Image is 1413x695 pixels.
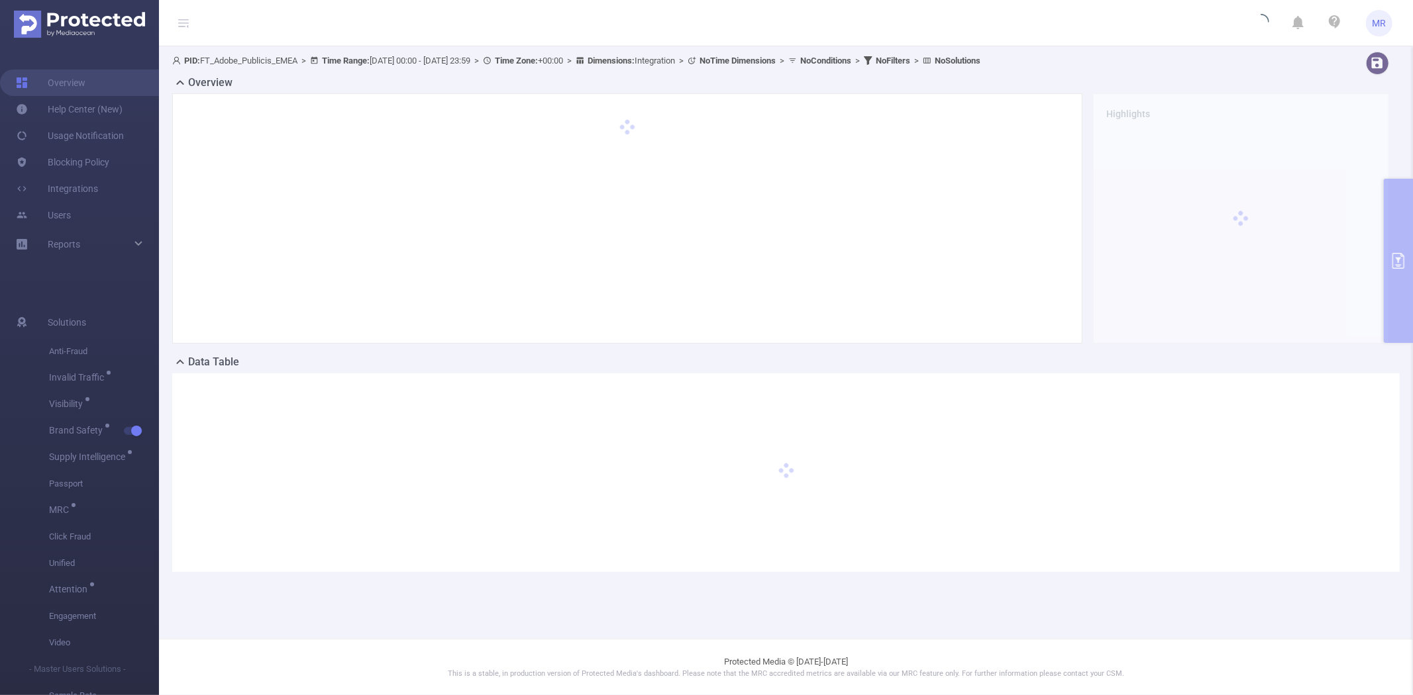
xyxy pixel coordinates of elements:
[48,239,80,250] span: Reports
[470,56,483,66] span: >
[16,149,109,175] a: Blocking Policy
[16,202,71,228] a: Users
[14,11,145,38] img: Protected Media
[935,56,980,66] b: No Solutions
[16,175,98,202] a: Integrations
[49,426,107,435] span: Brand Safety
[172,56,184,65] i: icon: user
[49,373,109,382] span: Invalid Traffic
[188,75,233,91] h2: Overview
[16,96,123,122] a: Help Center (New)
[16,69,85,96] a: Overview
[800,56,851,66] b: No Conditions
[172,56,980,66] span: FT_Adobe_Publicis_EMEA [DATE] 00:00 - [DATE] 23:59 +00:00
[851,56,864,66] span: >
[700,56,776,66] b: No Time Dimensions
[910,56,923,66] span: >
[16,122,124,149] a: Usage Notification
[1253,14,1269,32] i: icon: loading
[49,524,159,550] span: Click Fraud
[588,56,675,66] span: Integration
[49,584,92,594] span: Attention
[1373,10,1387,36] span: MR
[675,56,688,66] span: >
[48,309,86,336] span: Solutions
[49,629,159,656] span: Video
[495,56,538,66] b: Time Zone:
[159,639,1413,695] footer: Protected Media © [DATE]-[DATE]
[184,56,200,66] b: PID:
[49,550,159,577] span: Unified
[876,56,910,66] b: No Filters
[49,471,159,497] span: Passport
[192,669,1380,680] p: This is a stable, in production version of Protected Media's dashboard. Please note that the MRC ...
[588,56,635,66] b: Dimensions :
[49,338,159,365] span: Anti-Fraud
[49,399,87,408] span: Visibility
[49,505,74,514] span: MRC
[49,603,159,629] span: Engagement
[49,452,130,461] span: Supply Intelligence
[776,56,788,66] span: >
[188,354,239,370] h2: Data Table
[563,56,576,66] span: >
[297,56,310,66] span: >
[48,231,80,257] a: Reports
[322,56,370,66] b: Time Range:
